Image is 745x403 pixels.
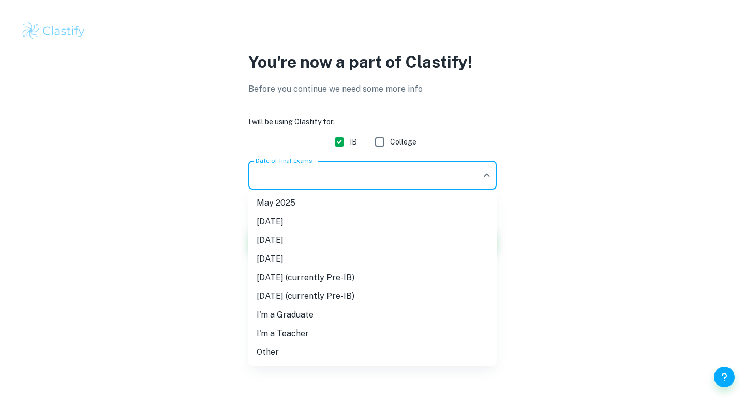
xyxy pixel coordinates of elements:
[248,231,497,250] li: [DATE]
[248,194,497,212] li: May 2025
[248,306,497,324] li: I'm a Graduate
[248,343,497,362] li: Other
[248,212,497,231] li: [DATE]
[248,268,497,287] li: [DATE] (currently Pre-IB)
[248,324,497,343] li: I'm a Teacher
[248,287,497,306] li: [DATE] (currently Pre-IB)
[248,250,497,268] li: [DATE]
